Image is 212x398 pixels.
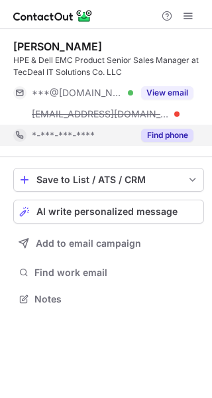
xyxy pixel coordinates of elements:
[13,8,93,24] img: ContactOut v5.3.10
[36,206,178,217] span: AI write personalized message
[36,174,181,185] div: Save to List / ATS / CRM
[13,232,204,255] button: Add to email campaign
[141,86,193,99] button: Reveal Button
[13,200,204,224] button: AI write personalized message
[13,54,204,78] div: HPE & Dell EMC Product Senior Sales Manager at TecDeal IT Solutions Co. LLC
[36,238,141,249] span: Add to email campaign
[13,290,204,308] button: Notes
[34,267,199,279] span: Find work email
[13,168,204,192] button: save-profile-one-click
[32,108,170,120] span: [EMAIL_ADDRESS][DOMAIN_NAME]
[141,129,193,142] button: Reveal Button
[13,40,102,53] div: [PERSON_NAME]
[32,87,123,99] span: ***@[DOMAIN_NAME]
[13,263,204,282] button: Find work email
[34,293,199,305] span: Notes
